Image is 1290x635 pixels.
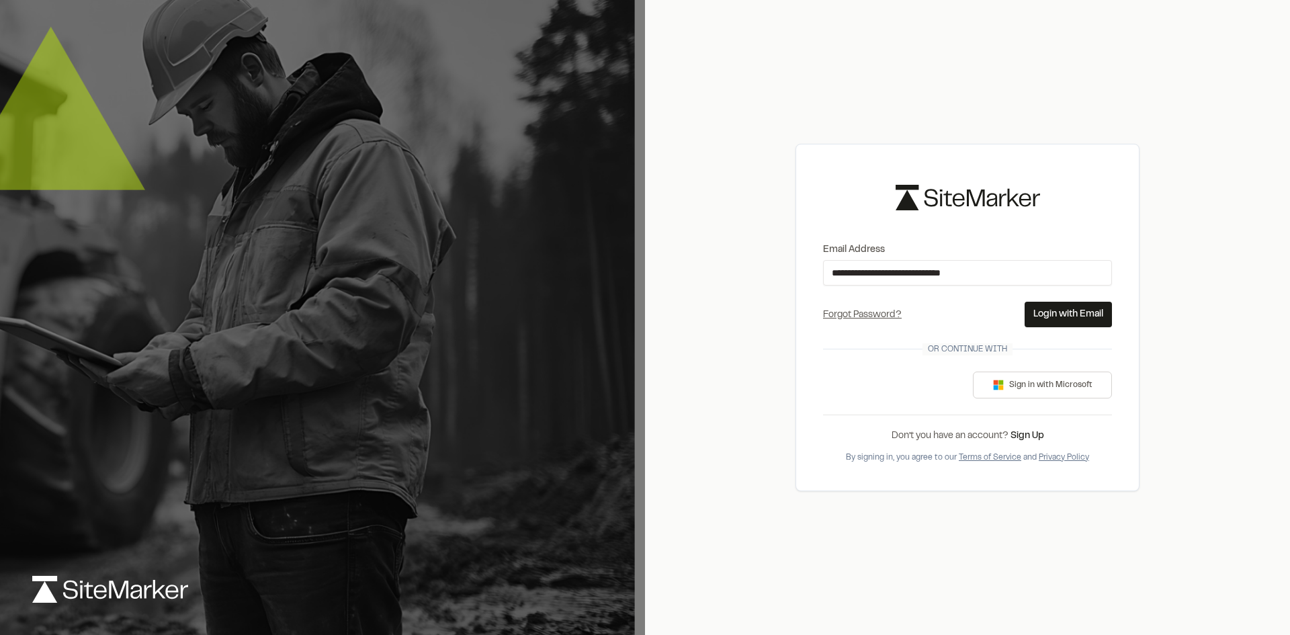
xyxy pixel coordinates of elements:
div: Don’t you have an account? [823,429,1112,443]
button: Terms of Service [959,452,1021,464]
button: Sign in with Microsoft [973,372,1112,398]
span: Or continue with [922,343,1013,355]
iframe: Sign in with Google Button [816,370,953,400]
a: Sign Up [1010,432,1044,440]
label: Email Address [823,243,1112,257]
button: Login with Email [1025,302,1112,327]
img: logo-black-rebrand.svg [896,185,1040,210]
img: logo-white-rebrand.svg [32,576,188,603]
a: Forgot Password? [823,311,902,319]
button: Privacy Policy [1039,452,1089,464]
div: By signing in, you agree to our and [823,452,1112,464]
